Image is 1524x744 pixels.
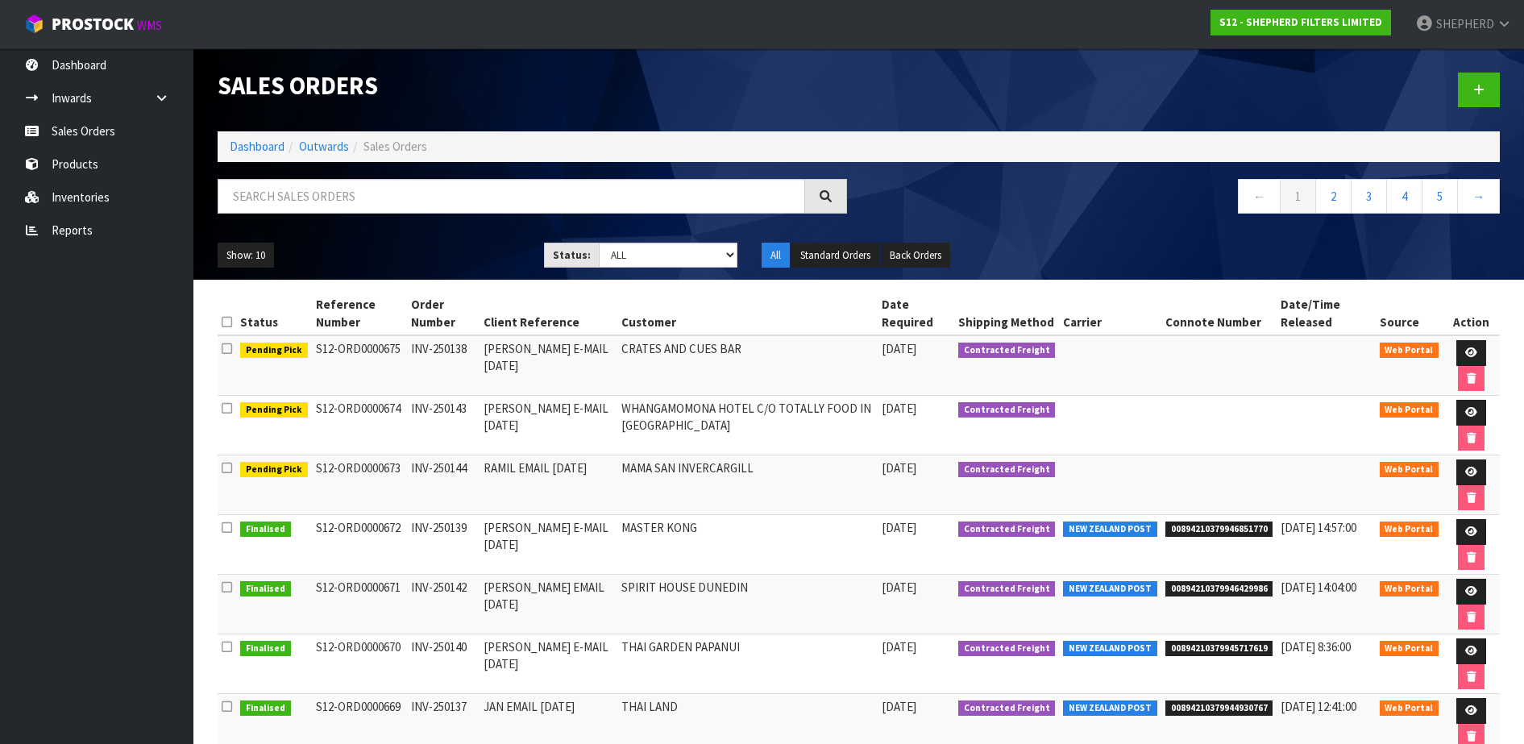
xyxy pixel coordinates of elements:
[1386,179,1422,214] a: 4
[52,14,134,35] span: ProStock
[137,18,162,33] small: WMS
[1238,179,1281,214] a: ←
[882,520,916,535] span: [DATE]
[1380,581,1439,597] span: Web Portal
[363,139,427,154] span: Sales Orders
[553,248,591,262] strong: Status:
[1063,700,1157,717] span: NEW ZEALAND POST
[1380,641,1439,657] span: Web Portal
[1436,16,1494,31] span: SHEPHERD
[480,335,617,396] td: [PERSON_NAME] E-MAIL [DATE]
[1281,639,1351,655] span: [DATE] 8:36:00
[1380,402,1439,418] span: Web Portal
[1165,700,1273,717] span: 00894210379944930767
[617,396,878,455] td: WHANGAMOMONA HOTEL C/O TOTALLY FOOD IN [GEOGRAPHIC_DATA]
[958,462,1056,478] span: Contracted Freight
[878,292,954,335] th: Date Required
[1376,292,1443,335] th: Source
[407,396,480,455] td: INV-250143
[617,292,878,335] th: Customer
[24,14,44,34] img: cube-alt.png
[958,641,1056,657] span: Contracted Freight
[1380,343,1439,359] span: Web Portal
[958,402,1056,418] span: Contracted Freight
[312,396,408,455] td: S12-ORD0000674
[958,343,1056,359] span: Contracted Freight
[1281,520,1356,535] span: [DATE] 14:57:00
[407,634,480,694] td: INV-250140
[1161,292,1277,335] th: Connote Number
[218,73,847,99] h1: Sales Orders
[882,580,916,595] span: [DATE]
[312,515,408,575] td: S12-ORD0000672
[480,575,617,634] td: [PERSON_NAME] EMAIL [DATE]
[312,292,408,335] th: Reference Number
[1380,462,1439,478] span: Web Portal
[1422,179,1458,214] a: 5
[1281,699,1356,714] span: [DATE] 12:41:00
[240,343,308,359] span: Pending Pick
[1443,292,1500,335] th: Action
[299,139,349,154] a: Outwards
[791,243,879,268] button: Standard Orders
[871,179,1501,218] nav: Page navigation
[1063,522,1157,538] span: NEW ZEALAND POST
[407,515,480,575] td: INV-250139
[240,581,291,597] span: Finalised
[236,292,312,335] th: Status
[312,335,408,396] td: S12-ORD0000675
[617,515,878,575] td: MASTER KONG
[954,292,1060,335] th: Shipping Method
[881,243,950,268] button: Back Orders
[230,139,284,154] a: Dashboard
[617,455,878,515] td: MAMA SAN INVERCARGILL
[407,335,480,396] td: INV-250138
[958,581,1056,597] span: Contracted Freight
[240,700,291,717] span: Finalised
[407,455,480,515] td: INV-250144
[617,575,878,634] td: SPIRIT HOUSE DUNEDIN
[1351,179,1387,214] a: 3
[240,462,308,478] span: Pending Pick
[1280,179,1316,214] a: 1
[882,639,916,655] span: [DATE]
[480,292,617,335] th: Client Reference
[617,634,878,694] td: THAI GARDEN PAPANUI
[1063,581,1157,597] span: NEW ZEALAND POST
[312,575,408,634] td: S12-ORD0000671
[882,401,916,416] span: [DATE]
[882,460,916,476] span: [DATE]
[1165,641,1273,657] span: 00894210379945717619
[762,243,790,268] button: All
[312,634,408,694] td: S12-ORD0000670
[480,455,617,515] td: RAMIL EMAIL [DATE]
[1380,522,1439,538] span: Web Portal
[240,402,308,418] span: Pending Pick
[1165,581,1273,597] span: 00894210379946429986
[480,634,617,694] td: [PERSON_NAME] E-MAIL [DATE]
[1281,580,1356,595] span: [DATE] 14:04:00
[1165,522,1273,538] span: 00894210379946851770
[218,243,274,268] button: Show: 10
[1315,179,1352,214] a: 2
[1219,15,1382,29] strong: S12 - SHEPHERD FILTERS LIMITED
[480,396,617,455] td: [PERSON_NAME] E-MAIL [DATE]
[407,292,480,335] th: Order Number
[218,179,805,214] input: Search sales orders
[240,641,291,657] span: Finalised
[1380,700,1439,717] span: Web Portal
[958,522,1056,538] span: Contracted Freight
[480,515,617,575] td: [PERSON_NAME] E-MAIL [DATE]
[407,575,480,634] td: INV-250142
[1277,292,1375,335] th: Date/Time Released
[1457,179,1500,214] a: →
[1063,641,1157,657] span: NEW ZEALAND POST
[617,335,878,396] td: CRATES AND CUES BAR
[882,699,916,714] span: [DATE]
[958,700,1056,717] span: Contracted Freight
[1059,292,1161,335] th: Carrier
[882,341,916,356] span: [DATE]
[312,455,408,515] td: S12-ORD0000673
[240,522,291,538] span: Finalised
